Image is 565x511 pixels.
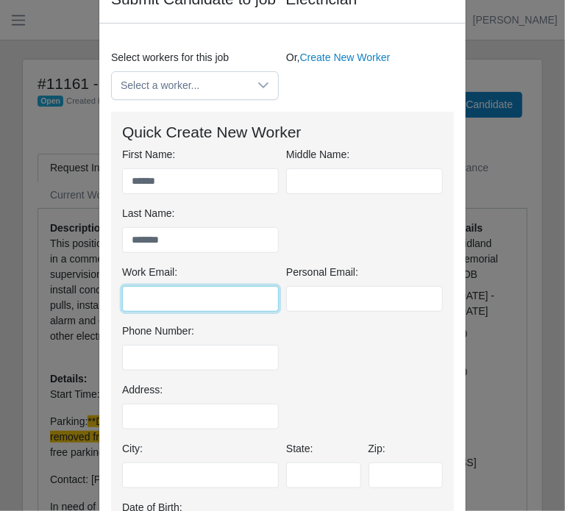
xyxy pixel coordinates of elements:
label: Zip: [369,441,385,457]
label: Address: [122,382,163,398]
label: Phone Number: [122,324,194,339]
label: Work Email: [122,265,177,280]
label: State: [286,441,313,457]
h4: Quick Create New Worker [122,123,443,141]
label: City: [122,441,143,457]
label: Middle Name: [286,147,349,162]
label: Select workers for this job [111,50,229,65]
label: Last Name: [122,206,175,221]
body: Rich Text Area. Press ALT-0 for help. [12,12,328,28]
a: Create New Worker [300,51,391,63]
label: First Name: [122,147,175,162]
label: Personal Email: [286,265,358,280]
span: Select a worker... [112,72,249,99]
div: Or, [282,50,458,100]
